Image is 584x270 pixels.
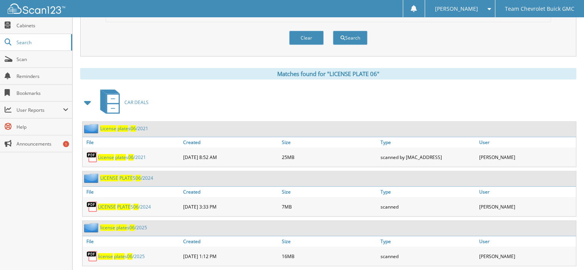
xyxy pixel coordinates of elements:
[100,175,153,181] a: LICENSE PLATES06/2024
[17,107,63,113] span: User Reports
[98,253,113,260] span: license
[17,90,68,96] span: Bookmarks
[100,224,147,231] a: license plates06/2025
[63,141,69,147] div: 1
[124,99,149,106] span: CAR DEALS
[280,149,379,165] div: 25MB
[17,73,68,80] span: Reminders
[136,175,141,181] span: 06
[83,236,181,247] a: File
[280,236,379,247] a: Size
[17,124,68,130] span: Help
[83,187,181,197] a: File
[289,31,324,45] button: Clear
[280,137,379,147] a: Size
[114,253,125,260] span: plate
[379,199,477,214] div: scanned
[127,253,132,260] span: 06
[86,201,98,212] img: PDF.png
[181,236,280,247] a: Created
[181,149,280,165] div: [DATE] 8:52 AM
[280,199,379,214] div: 7MB
[98,253,145,260] a: license plates06/2025
[133,204,139,210] span: 06
[505,7,574,11] span: Team Chevrolet Buick GMC
[117,125,128,132] span: plate
[477,149,576,165] div: [PERSON_NAME]
[546,233,584,270] iframe: Chat Widget
[128,154,134,161] span: 06
[181,187,280,197] a: Created
[98,154,114,161] span: License
[116,224,127,231] span: plate
[131,125,136,132] span: 06
[17,39,67,46] span: Search
[17,22,68,29] span: Cabinets
[477,137,576,147] a: User
[477,199,576,214] div: [PERSON_NAME]
[8,3,65,14] img: scan123-logo-white.svg
[129,224,135,231] span: 06
[379,248,477,264] div: scanned
[100,224,115,231] span: license
[379,187,477,197] a: Type
[119,175,133,181] span: PLATE
[117,204,131,210] span: PLATE
[115,154,126,161] span: plate
[280,248,379,264] div: 16MB
[83,137,181,147] a: File
[280,187,379,197] a: Size
[17,56,68,63] span: Scan
[86,151,98,163] img: PDF.png
[98,204,116,210] span: LICENSE
[86,250,98,262] img: PDF.png
[477,248,576,264] div: [PERSON_NAME]
[435,7,478,11] span: [PERSON_NAME]
[181,199,280,214] div: [DATE] 3:33 PM
[96,87,149,118] a: CAR DEALS
[477,236,576,247] a: User
[379,149,477,165] div: scanned by [MAC_ADDRESS]
[100,125,148,132] a: License plates06/2021
[84,223,100,232] img: folder2.png
[98,154,146,161] a: License plates06/2021
[100,125,116,132] span: License
[181,137,280,147] a: Created
[379,137,477,147] a: Type
[333,31,367,45] button: Search
[181,248,280,264] div: [DATE] 1:12 PM
[84,173,100,183] img: folder2.png
[379,236,477,247] a: Type
[98,204,151,210] a: LICENSE PLATES06/2024
[80,68,576,80] div: Matches found for "LICENSE PLATE 06"
[17,141,68,147] span: Announcements
[477,187,576,197] a: User
[100,175,118,181] span: LICENSE
[84,124,100,133] img: folder2.png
